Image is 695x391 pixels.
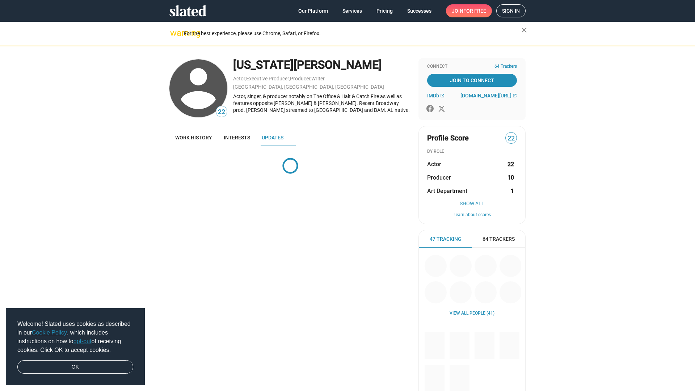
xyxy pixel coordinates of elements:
[483,236,515,243] span: 64 Trackers
[73,338,92,344] a: opt-out
[460,93,517,98] a: [DOMAIN_NAME][URL]
[496,4,526,17] a: Sign in
[376,4,393,17] span: Pricing
[256,129,289,146] a: Updates
[246,76,289,81] a: Executive Producer
[452,4,486,17] span: Join
[6,308,145,386] div: cookieconsent
[175,135,212,140] span: Work history
[233,76,245,81] a: Actor
[427,187,467,195] span: Art Department
[502,5,520,17] span: Sign in
[245,77,246,81] span: ,
[427,174,451,181] span: Producer
[507,174,514,181] strong: 10
[494,64,517,70] span: 64 Trackers
[216,107,227,117] span: 22
[427,93,445,98] a: IMDb
[511,187,514,195] strong: 1
[218,129,256,146] a: Interests
[233,84,384,90] a: [GEOGRAPHIC_DATA], [GEOGRAPHIC_DATA], [GEOGRAPHIC_DATA]
[17,320,133,354] span: Welcome! Slated uses cookies as described in our , which includes instructions on how to of recei...
[446,4,492,17] a: Joinfor free
[427,74,517,87] a: Join To Connect
[430,236,462,243] span: 47 Tracking
[342,4,362,17] span: Services
[407,4,431,17] span: Successes
[427,93,439,98] span: IMDb
[440,93,445,98] mat-icon: open_in_new
[427,201,517,206] button: Show All
[292,4,334,17] a: Our Platform
[169,129,218,146] a: Work history
[233,93,411,113] div: Actor, singer, & producer notably on The Office & Halt & Catch Fire as well as features opposite ...
[32,329,67,336] a: Cookie Policy
[450,311,494,316] a: View all People (41)
[233,57,411,73] div: [US_STATE][PERSON_NAME]
[513,93,517,98] mat-icon: open_in_new
[298,4,328,17] span: Our Platform
[460,93,511,98] span: [DOMAIN_NAME][URL]
[427,133,469,143] span: Profile Score
[184,29,521,38] div: For the best experience, please use Chrome, Safari, or Firefox.
[170,29,179,37] mat-icon: warning
[463,4,486,17] span: for free
[506,134,517,143] span: 22
[427,212,517,218] button: Learn about scores
[401,4,437,17] a: Successes
[371,4,399,17] a: Pricing
[290,76,311,81] a: Producer
[311,76,325,81] a: Writer
[427,64,517,70] div: Connect
[17,360,133,374] a: dismiss cookie message
[224,135,250,140] span: Interests
[429,74,515,87] span: Join To Connect
[427,160,441,168] span: Actor
[262,135,283,140] span: Updates
[507,160,514,168] strong: 22
[427,149,517,155] div: BY ROLE
[337,4,368,17] a: Services
[520,26,528,34] mat-icon: close
[289,77,290,81] span: ,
